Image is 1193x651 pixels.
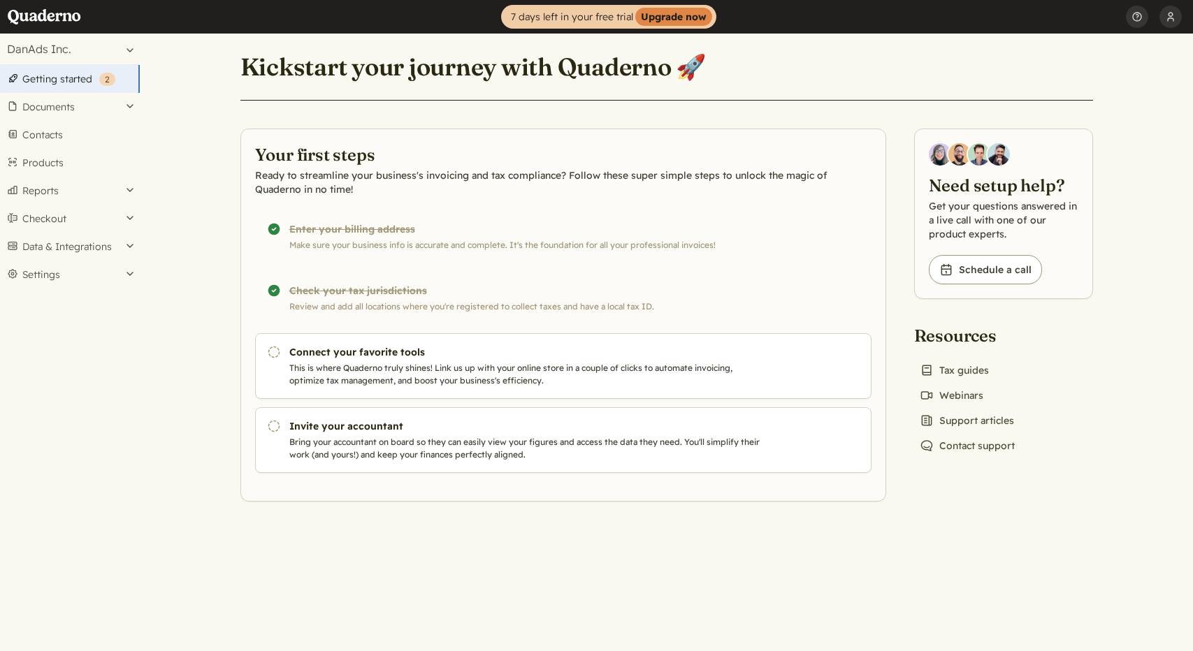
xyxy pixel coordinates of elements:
a: Webinars [914,386,989,405]
h3: Invite your accountant [289,419,766,433]
h1: Kickstart your journey with Quaderno 🚀 [240,52,707,82]
img: Diana Carrasco, Account Executive at Quaderno [929,143,951,166]
a: Schedule a call [929,255,1042,284]
a: Connect your favorite tools This is where Quaderno truly shines! Link us up with your online stor... [255,333,872,399]
h3: Connect your favorite tools [289,345,766,359]
a: Tax guides [914,360,995,380]
img: Javier Rubio, DevRel at Quaderno [988,143,1010,166]
a: Contact support [914,436,1020,455]
a: 7 days left in your free trialUpgrade now [501,5,716,29]
strong: Upgrade now [635,8,712,26]
span: 2 [105,74,110,85]
p: Bring your accountant on board so they can easily view your figures and access the data they need... [289,436,766,461]
p: Get your questions answered in a live call with one of our product experts. [929,199,1078,241]
img: Ivo Oltmans, Business Developer at Quaderno [968,143,990,166]
a: Invite your accountant Bring your accountant on board so they can easily view your figures and ac... [255,407,872,473]
h2: Need setup help? [929,174,1078,196]
a: Support articles [914,411,1020,430]
p: This is where Quaderno truly shines! Link us up with your online store in a couple of clicks to a... [289,362,766,387]
h2: Resources [914,324,1020,346]
p: Ready to streamline your business's invoicing and tax compliance? Follow these super simple steps... [255,168,872,196]
img: Jairo Fumero, Account Executive at Quaderno [948,143,971,166]
h2: Your first steps [255,143,872,166]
